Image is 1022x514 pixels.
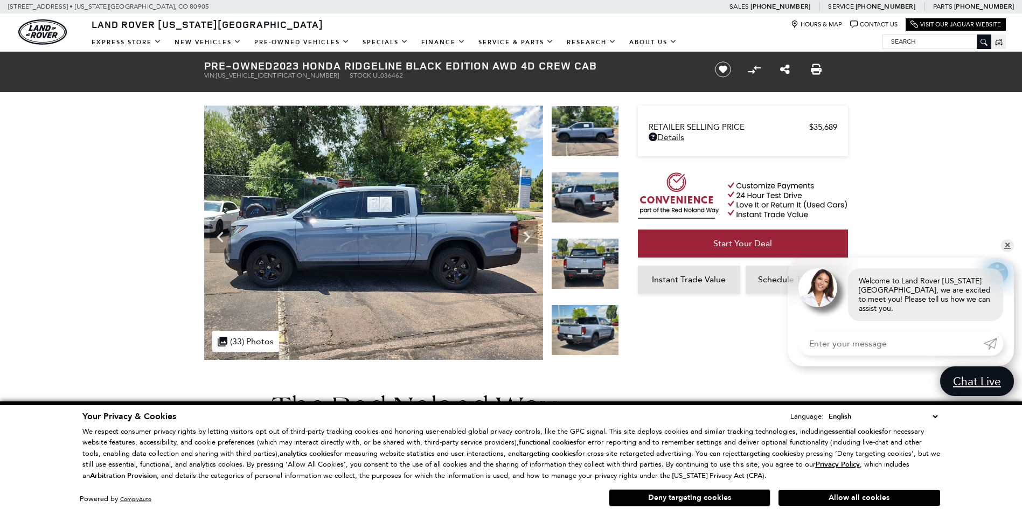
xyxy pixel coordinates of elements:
[638,266,740,294] a: Instant Trade Value
[778,490,940,506] button: Allow all cookies
[740,449,796,459] strong: targeting cookies
[750,2,810,11] a: [PHONE_NUMBER]
[356,33,415,52] a: Specials
[623,33,684,52] a: About Us
[212,331,279,352] div: (33) Photos
[204,60,697,72] h1: 2023 Honda Ridgeline Black Edition AWD 4D Crew Cab
[551,238,619,289] img: Used 2023 Pacific Pewter Metallic Honda Black Edition image 12
[649,122,809,132] span: Retailer Selling Price
[984,332,1003,356] a: Submit
[811,63,822,76] a: Print this Pre-Owned 2023 Honda Ridgeline Black Edition AWD 4D Crew Cab
[746,266,848,294] a: Schedule Test Drive
[649,122,837,132] a: Retailer Selling Price $35,689
[809,122,837,132] span: $35,689
[798,268,837,307] img: Agent profile photo
[248,33,356,52] a: Pre-Owned Vehicles
[940,366,1014,396] a: Chat Live
[210,221,231,253] div: Previous
[828,427,882,436] strong: essential cookies
[520,449,576,459] strong: targeting cookies
[652,274,726,284] span: Instant Trade Value
[711,61,735,78] button: Save vehicle
[280,449,333,459] strong: analytics cookies
[850,20,898,29] a: Contact Us
[790,413,824,420] div: Language:
[856,2,915,11] a: [PHONE_NUMBER]
[519,437,576,447] strong: functional cookies
[933,3,953,10] span: Parts
[883,35,991,48] input: Search
[780,63,790,76] a: Share this Pre-Owned 2023 Honda Ridgeline Black Edition AWD 4D Crew Cab
[551,106,619,157] img: Used 2023 Pacific Pewter Metallic Honda Black Edition image 10
[204,106,543,360] img: Used 2023 Pacific Pewter Metallic Honda Black Edition image 10
[828,3,853,10] span: Service
[826,411,940,422] select: Language Select
[373,72,403,79] span: UL036462
[551,304,619,356] img: Used 2023 Pacific Pewter Metallic Honda Black Edition image 13
[516,221,538,253] div: Next
[92,18,323,31] span: Land Rover [US_STATE][GEOGRAPHIC_DATA]
[816,460,860,469] u: Privacy Policy
[560,33,623,52] a: Research
[82,411,176,422] span: Your Privacy & Cookies
[85,33,684,52] nav: Main Navigation
[746,61,762,78] button: Compare Vehicle
[798,332,984,356] input: Enter your message
[649,132,837,142] a: Details
[204,58,273,73] strong: Pre-Owned
[168,33,248,52] a: New Vehicles
[848,268,1003,321] div: Welcome to Land Rover [US_STATE][GEOGRAPHIC_DATA], we are excited to meet you! Please tell us how...
[472,33,560,52] a: Service & Parts
[609,489,770,506] button: Deny targeting cookies
[954,2,1014,11] a: [PHONE_NUMBER]
[415,33,472,52] a: Finance
[82,426,940,482] p: We respect consumer privacy rights by letting visitors opt out of third-party tracking cookies an...
[638,230,848,258] a: Start Your Deal
[18,19,67,45] img: Land Rover
[551,172,619,223] img: Used 2023 Pacific Pewter Metallic Honda Black Edition image 11
[758,274,835,284] span: Schedule Test Drive
[80,496,151,503] div: Powered by
[729,3,749,10] span: Sales
[948,374,1006,388] span: Chat Live
[8,3,209,10] a: [STREET_ADDRESS] • [US_STATE][GEOGRAPHIC_DATA], CO 80905
[713,238,772,248] span: Start Your Deal
[216,72,339,79] span: [US_VEHICLE_IDENTIFICATION_NUMBER]
[350,72,373,79] span: Stock:
[120,496,151,503] a: ComplyAuto
[18,19,67,45] a: land-rover
[791,20,842,29] a: Hours & Map
[85,33,168,52] a: EXPRESS STORE
[204,72,216,79] span: VIN:
[910,20,1001,29] a: Visit Our Jaguar Website
[90,471,157,481] strong: Arbitration Provision
[85,18,330,31] a: Land Rover [US_STATE][GEOGRAPHIC_DATA]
